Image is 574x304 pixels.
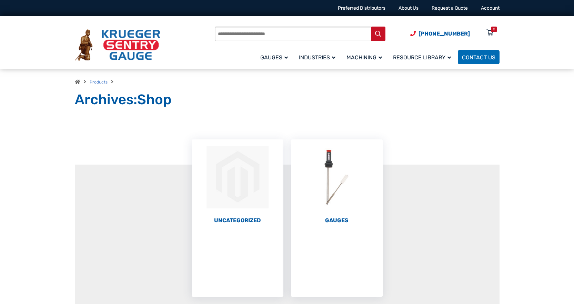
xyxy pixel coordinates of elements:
[192,139,283,224] a: Visit product category Uncategorized
[192,139,283,215] img: Uncategorized
[299,54,335,61] span: Industries
[493,27,495,32] div: 0
[481,5,500,11] a: Account
[75,91,500,108] h1: Archives:
[338,5,385,11] a: Preferred Distributors
[291,139,383,215] img: Gauges
[410,29,470,38] a: Phone Number (920) 434-8860
[90,80,108,85] a: Products
[291,217,383,224] h2: Gauges
[346,54,382,61] span: Machining
[192,217,283,224] h2: Uncategorized
[399,5,419,11] a: About Us
[256,49,295,65] a: Gauges
[419,30,470,37] span: [PHONE_NUMBER]
[295,49,342,65] a: Industries
[432,5,468,11] a: Request a Quote
[462,54,495,61] span: Contact Us
[137,91,172,108] span: Shop
[458,50,500,64] a: Contact Us
[342,49,389,65] a: Machining
[389,49,458,65] a: Resource Library
[393,54,451,61] span: Resource Library
[291,139,383,224] a: Visit product category Gauges
[260,54,288,61] span: Gauges
[75,29,160,61] img: Krueger Sentry Gauge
